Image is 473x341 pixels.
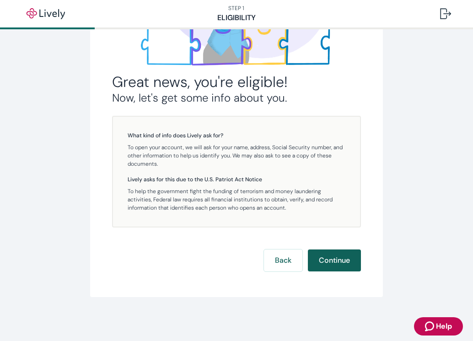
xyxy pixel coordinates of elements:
[308,249,361,271] button: Continue
[414,317,463,336] button: Zendesk support iconHelp
[20,8,71,19] img: Lively
[112,91,361,105] h3: Now, let's get some info about you.
[128,131,345,140] h5: What kind of info does Lively ask for?
[425,321,436,332] svg: Zendesk support icon
[436,321,452,332] span: Help
[112,73,361,91] h2: Great news, you're eligible!
[128,143,345,168] p: To open your account, we will ask for your name, address, Social Security number, and other infor...
[128,187,345,212] p: To help the government fight the funding of terrorism and money laundering activities, Federal la...
[433,3,458,25] button: Log out
[264,249,302,271] button: Back
[128,175,345,184] h5: Lively asks for this due to the U.S. Patriot Act Notice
